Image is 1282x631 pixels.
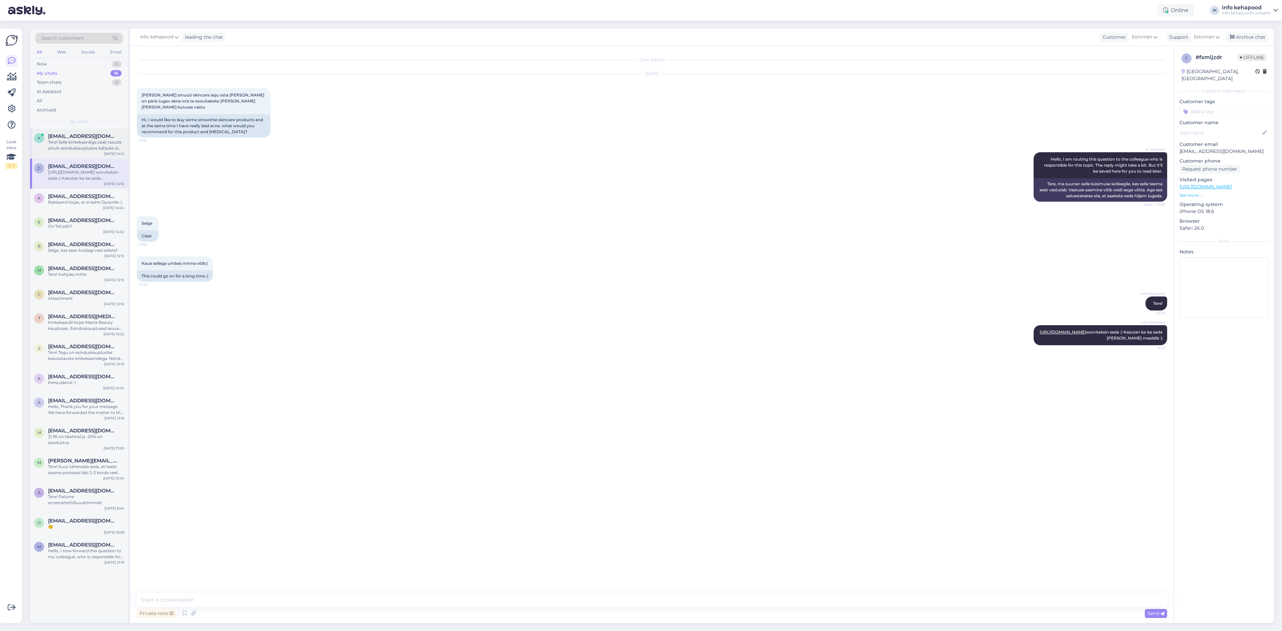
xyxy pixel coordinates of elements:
p: Browser [1180,218,1269,225]
span: Send [1147,610,1164,616]
span: s [38,346,40,351]
div: Web [56,48,67,56]
div: Socials [80,48,96,56]
span: m [37,430,41,435]
div: All [37,97,42,104]
div: [DATE] 10:54 [103,476,124,481]
div: Chat started [137,57,1167,63]
div: Kinkekaardil kirjas Macta Beauty kaupluses. Esinduskauplused asuvad [GEOGRAPHIC_DATA] [GEOGRAPHIC... [48,320,124,332]
span: aarond30@hotmail.com [48,398,118,404]
div: Archived [37,107,56,114]
span: olya-nik.13@yandex.ru [48,518,118,524]
p: Operating system [1180,201,1269,208]
div: Email [109,48,123,56]
input: Add a tag [1180,107,1269,117]
span: Estonian [1194,33,1214,41]
span: Kaua sellega umbes minna võib:) [142,261,208,266]
div: Tere, ma suunan selle küsimuse kolleegile, kes selle teema eest vastutab. Vastuse saamine võib ve... [1034,178,1167,202]
div: Selge, kas saan kuidagi veel aidata? [48,247,124,253]
span: 14:10 [1140,346,1165,351]
div: [DATE] 12:15 [104,277,124,282]
span: Selge [142,221,152,226]
span: Info kehapood [140,33,173,41]
span: m [37,268,41,273]
div: Info kehapood's website [1222,10,1271,16]
div: Tere! Tegu on esinduskauplustes kasutatavate kinkekaartidega. Nende kahjuks ei saa e-poes tasuda. [48,350,124,362]
div: [DATE] 14:04 [103,205,124,210]
span: sandrateesaar33@gmail.com [48,344,118,350]
div: Tere! Selle kinkekaardiga saab tasuda ainult esinduskauplustes kahjuks ei saa seda e-poes kasutada [48,139,124,151]
div: Extra [1180,238,1269,244]
span: Info kehapood [1140,320,1165,325]
span: m [37,460,41,465]
div: [DATE] 12:15 [104,253,124,258]
div: 2 / 3 [5,163,17,169]
span: cessuke13@hotmail.com [48,289,118,295]
div: New [37,61,47,67]
span: d [37,166,41,171]
div: Team chats [37,79,61,86]
span: M [37,544,41,549]
div: [DATE] [137,71,1167,77]
div: Archive chat [1226,33,1268,42]
span: Meisterliina8@gmail.com [48,542,118,548]
span: Andreeding2020@gmail.com [48,488,118,494]
div: Online [1157,4,1194,16]
span: c [38,292,41,297]
span: 14:09 [1140,311,1165,316]
div: [DATE] 14:12 [104,151,124,156]
div: Hi, I would like to buy some smoothie skincare products and at the same time I have really bad ac... [137,114,270,138]
p: Customer email [1180,141,1269,148]
span: ester.enna@gmail.com [48,217,118,223]
div: [DATE] 13:16 [104,416,124,421]
div: Info kehapood [1222,5,1271,10]
p: Visited pages [1180,176,1269,183]
div: [URL][DOMAIN_NAME] soovitaksin seda :) Kasutan ka ise seda [PERSON_NAME] meeldib :) [48,169,124,181]
p: Customer name [1180,119,1269,126]
span: terje@avita.ee [48,313,118,320]
span: Tere! [1153,301,1162,306]
div: Look Here [5,139,17,169]
div: [GEOGRAPHIC_DATA], [GEOGRAPHIC_DATA] [1182,68,1255,82]
p: [EMAIL_ADDRESS][DOMAIN_NAME] [1180,148,1269,155]
div: On Teil pilti? [48,223,124,229]
div: Tere! Kuur tähendab seda, et teete saama protsessi läbi 2-3 korda veel ehk kui nt kuur on 25 päev... [48,464,124,476]
span: kerli.oidsalu@gmail.com [48,374,118,380]
div: Support [1166,34,1188,41]
div: 21.95 on täishind ja -20% on soodustus [48,434,124,446]
div: [DATE] 8:44 [104,506,124,511]
div: AI Assistant [37,88,61,95]
div: 0 [112,79,122,86]
div: [DATE] 12:10 [104,301,124,306]
span: t [38,316,40,321]
div: [DATE] 10:19 [104,362,124,367]
div: Request phone number [1180,165,1240,174]
span: k [38,376,41,381]
span: a [38,400,41,405]
a: Info kehapoodInfo kehapood's website [1222,5,1278,16]
div: [DATE] 14:02 [103,229,124,234]
p: Customer tags [1180,98,1269,105]
div: Tere! Kahjuks mitte. [48,271,124,277]
div: Private note [137,609,176,618]
div: Kena päeva! :) [48,380,124,386]
div: Hello, Thank you for your message. We have forwarded the matter to the responsible department and... [48,404,124,416]
div: Hello, I now forward this question to my colleague, who is responsible for this. The reply will b... [48,548,124,560]
p: iPhone OS 18.6 [1180,208,1269,215]
div: [DATE] 14:10 [104,181,124,186]
span: f [1185,56,1188,61]
a: [URL][DOMAIN_NAME] [1180,184,1232,190]
span: 13:56 [139,138,164,143]
span: 13:58 [139,242,164,247]
div: Customer [1100,34,1126,41]
div: leading the chat [182,34,223,41]
span: e [38,220,40,225]
span: soovitaksin seda :) Kasutan ka ise seda [PERSON_NAME] meeldib :) [1040,330,1163,341]
span: maria.toniste@gmail.com [48,458,118,464]
p: Notes [1180,248,1269,255]
span: Seen ✓ 13:56 [1140,202,1165,207]
div: Attachment [48,295,124,301]
span: k [38,136,41,141]
span: A [38,490,41,495]
div: [DATE] 10:22 [103,332,124,337]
